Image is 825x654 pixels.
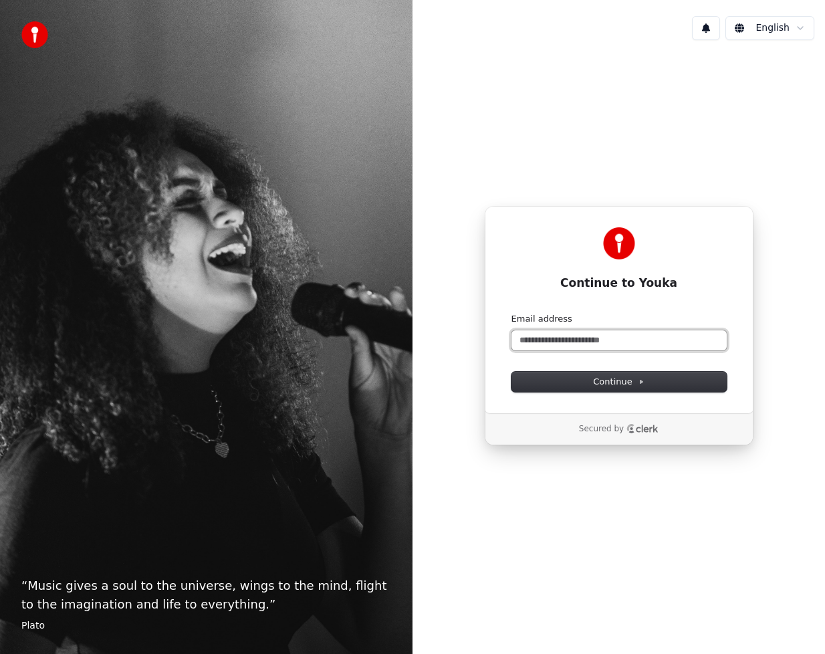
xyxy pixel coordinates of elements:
[21,576,391,614] p: “ Music gives a soul to the universe, wings to the mind, flight to the imagination and life to ev...
[579,424,624,435] p: Secured by
[511,372,727,392] button: Continue
[511,276,727,292] h1: Continue to Youka
[21,619,391,633] footer: Plato
[511,313,572,325] label: Email address
[626,424,659,433] a: Clerk logo
[603,227,635,259] img: Youka
[21,21,48,48] img: youka
[593,376,644,388] span: Continue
